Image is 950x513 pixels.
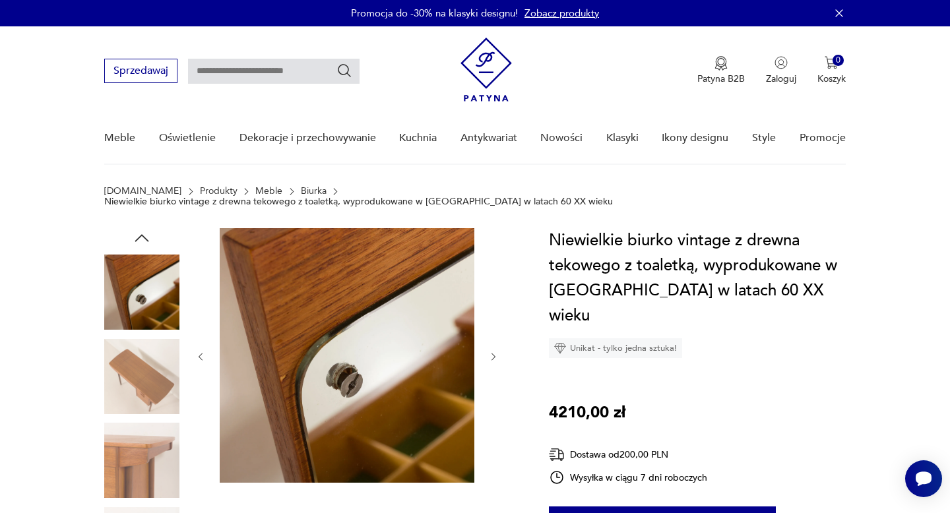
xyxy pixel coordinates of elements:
p: Patyna B2B [697,73,745,85]
a: Biurka [301,186,327,196]
p: 4210,00 zł [549,400,625,425]
a: Sprzedawaj [104,67,177,76]
a: Produkty [200,186,237,196]
a: Meble [104,113,135,164]
a: Ikony designu [662,113,728,164]
div: Wysyłka w ciągu 7 dni roboczych [549,469,707,485]
a: Kuchnia [399,113,437,164]
div: Unikat - tylko jedna sztuka! [549,338,682,358]
button: Zaloguj [766,56,796,85]
button: Sprzedawaj [104,59,177,83]
div: Dostawa od 200,00 PLN [549,446,707,463]
p: Zaloguj [766,73,796,85]
a: Ikona medaluPatyna B2B [697,56,745,85]
button: Szukaj [336,63,352,78]
a: Dekoracje i przechowywanie [239,113,376,164]
a: Meble [255,186,282,196]
img: Patyna - sklep z meblami i dekoracjami vintage [460,38,512,102]
h1: Niewielkie biurko vintage z drewna tekowego z toaletką, wyprodukowane w [GEOGRAPHIC_DATA] w latac... [549,228,845,328]
a: Antykwariat [460,113,517,164]
button: 0Koszyk [817,56,846,85]
button: Patyna B2B [697,56,745,85]
p: Niewielkie biurko vintage z drewna tekowego z toaletką, wyprodukowane w [GEOGRAPHIC_DATA] w latac... [104,196,613,207]
img: Zdjęcie produktu Niewielkie biurko vintage z drewna tekowego z toaletką, wyprodukowane w Danii w ... [104,423,179,498]
iframe: Smartsupp widget button [905,460,942,497]
img: Ikona koszyka [825,56,838,69]
img: Ikona diamentu [554,342,566,354]
img: Zdjęcie produktu Niewielkie biurko vintage z drewna tekowego z toaletką, wyprodukowane w Danii w ... [104,339,179,414]
img: Zdjęcie produktu Niewielkie biurko vintage z drewna tekowego z toaletką, wyprodukowane w Danii w ... [104,255,179,330]
a: Klasyki [606,113,639,164]
img: Ikona dostawy [549,446,565,463]
a: Zobacz produkty [524,7,599,20]
p: Koszyk [817,73,846,85]
img: Ikona medalu [714,56,728,71]
a: Style [752,113,776,164]
a: Oświetlenie [159,113,216,164]
img: Ikonka użytkownika [775,56,788,69]
div: 0 [833,55,844,66]
p: Promocja do -30% na klasyki designu! [351,7,518,20]
a: Promocje [800,113,846,164]
img: Zdjęcie produktu Niewielkie biurko vintage z drewna tekowego z toaletką, wyprodukowane w Danii w ... [220,228,474,483]
a: [DOMAIN_NAME] [104,186,181,196]
a: Nowości [540,113,583,164]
